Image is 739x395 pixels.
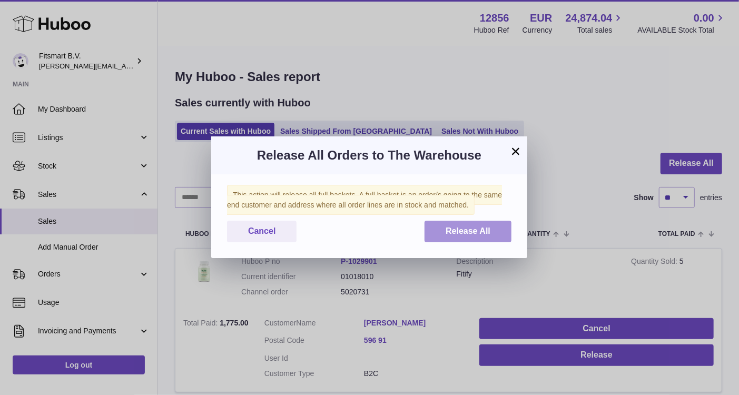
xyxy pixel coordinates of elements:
[425,221,511,242] button: Release All
[446,226,490,235] span: Release All
[227,185,502,215] span: This action will release all full baskets. A full basket is an order/s going to the same end cust...
[227,147,511,164] h3: Release All Orders to The Warehouse
[248,226,275,235] span: Cancel
[227,221,297,242] button: Cancel
[509,145,522,157] button: ×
